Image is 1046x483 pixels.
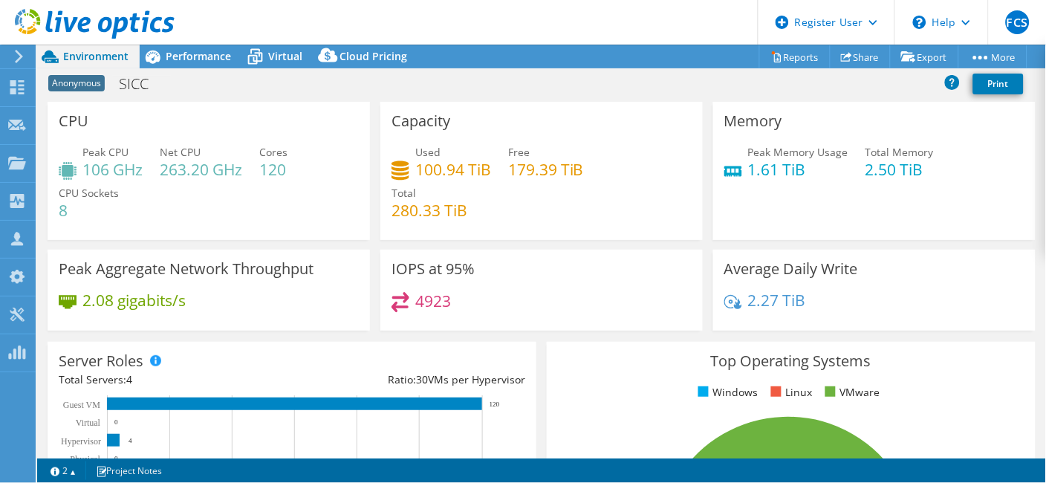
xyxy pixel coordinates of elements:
[129,437,132,444] text: 4
[59,353,143,369] h3: Server Roles
[392,186,416,200] span: Total
[558,353,1024,369] h3: Top Operating Systems
[759,45,831,68] a: Reports
[59,186,119,200] span: CPU Sockets
[82,292,186,308] h4: 2.08 gigabits/s
[59,261,314,277] h3: Peak Aggregate Network Throughput
[415,293,451,309] h4: 4923
[82,161,143,178] h4: 106 GHz
[59,372,292,388] div: Total Servers:
[1006,10,1030,34] span: FCS
[392,202,467,218] h4: 280.33 TiB
[724,113,782,129] h3: Memory
[865,161,934,178] h4: 2.50 TiB
[767,384,812,401] li: Linux
[695,384,758,401] li: Windows
[490,401,500,408] text: 120
[340,49,407,63] span: Cloud Pricing
[59,202,119,218] h4: 8
[292,372,525,388] div: Ratio: VMs per Hypervisor
[913,16,926,29] svg: \n
[70,454,100,464] text: Physical
[160,145,201,159] span: Net CPU
[973,74,1024,94] a: Print
[85,461,172,480] a: Project Notes
[160,161,242,178] h4: 263.20 GHz
[61,436,101,447] text: Hypervisor
[40,461,86,480] a: 2
[392,261,475,277] h3: IOPS at 95%
[508,145,530,159] span: Free
[63,49,129,63] span: Environment
[958,45,1027,68] a: More
[830,45,891,68] a: Share
[63,400,100,410] text: Guest VM
[82,145,129,159] span: Peak CPU
[724,261,858,277] h3: Average Daily Write
[508,161,584,178] h4: 179.39 TiB
[748,292,806,308] h4: 2.27 TiB
[890,45,959,68] a: Export
[748,161,848,178] h4: 1.61 TiB
[76,418,101,428] text: Virtual
[166,49,231,63] span: Performance
[59,113,88,129] h3: CPU
[416,372,428,386] span: 30
[114,455,118,462] text: 0
[865,145,934,159] span: Total Memory
[415,161,491,178] h4: 100.94 TiB
[822,384,880,401] li: VMware
[48,75,105,91] span: Anonymous
[415,145,441,159] span: Used
[259,145,288,159] span: Cores
[748,145,848,159] span: Peak Memory Usage
[126,372,132,386] span: 4
[392,113,450,129] h3: Capacity
[268,49,302,63] span: Virtual
[114,418,118,426] text: 0
[259,161,288,178] h4: 120
[112,76,172,92] h1: SICC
